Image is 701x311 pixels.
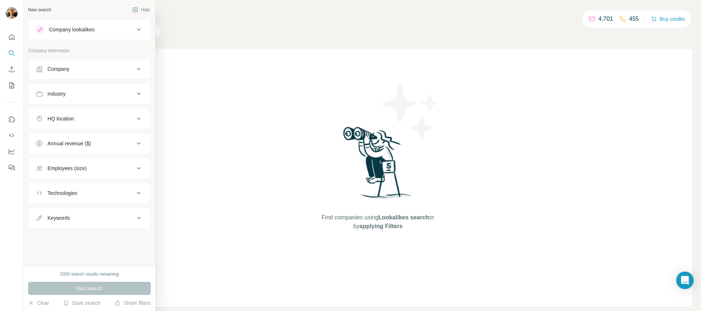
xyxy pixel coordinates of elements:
button: Enrich CSV [6,63,18,76]
button: Save search [63,299,100,307]
div: Technologies [47,189,77,197]
div: New search [28,7,51,13]
button: Clear [28,299,49,307]
p: 4,701 [598,15,613,23]
p: 455 [629,15,639,23]
span: applying Filters [359,223,402,229]
div: Company lookalikes [49,26,95,33]
div: HQ location [47,115,74,122]
button: Company [28,60,150,78]
button: Hide [127,4,155,15]
div: Keywords [47,214,70,222]
div: Industry [47,90,66,97]
button: Use Surfe on LinkedIn [6,113,18,126]
button: Industry [28,85,150,103]
div: Employees (size) [47,165,87,172]
button: Use Surfe API [6,129,18,142]
div: Annual revenue ($) [47,140,91,147]
button: Feedback [6,161,18,174]
button: Quick start [6,31,18,44]
img: Surfe Illustration - Stars [378,78,444,144]
button: My lists [6,79,18,92]
img: Surfe Illustration - Woman searching with binoculars [340,125,416,206]
div: Open Intercom Messenger [676,272,694,289]
p: Company information [28,47,151,54]
img: Avatar [6,7,18,19]
h4: Search [64,9,692,19]
button: Technologies [28,184,150,202]
button: Keywords [28,209,150,227]
button: HQ location [28,110,150,127]
button: Share filters [115,299,151,307]
button: Employees (size) [28,160,150,177]
div: Company [47,65,69,73]
span: Find companies using or by [319,213,436,231]
span: Lookalikes search [378,214,429,220]
button: Buy credits [651,14,685,24]
button: Company lookalikes [28,21,150,38]
button: Search [6,47,18,60]
div: 2000 search results remaining [60,271,119,277]
button: Annual revenue ($) [28,135,150,152]
button: Dashboard [6,145,18,158]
